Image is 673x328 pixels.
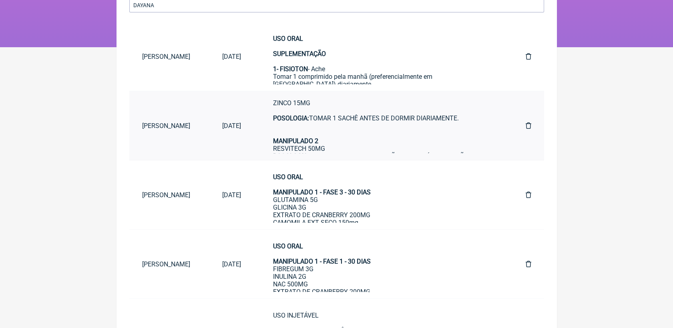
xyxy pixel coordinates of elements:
a: [DATE] [209,254,254,274]
a: [DATE] [209,185,254,205]
strong: MANIPULADO 2 [273,137,318,145]
a: USO ORALMANIPULADO 1 - FASE 3 - 30 DIASGLUTAMINA 5GGLICINA 3GEXTRATO DE CRANBERRY 200MGCAMOMILA E... [260,167,506,223]
strong: POSOLOGIA: [273,114,309,122]
a: USO ORALSUPLEMENTAÇÃO1- FISIOTON- AcheTomar 1 comprimido pela manhã (preferencialmente em [GEOGRA... [260,28,506,84]
a: [DATE] [209,116,254,136]
div: GLUTAMINA 5G GLICINA 3G EXTRATO DE CRANBERRY 200MG CAMOMILA EXT SECO 150mg ZINCO 15MG MAGNÉSIO BI... [273,173,494,318]
div: - Ache Tomar 1 comprimido pela manhã (preferencialmente em [GEOGRAPHIC_DATA]) diariamente - Gotas... [273,35,494,156]
a: [PERSON_NAME] [129,254,209,274]
a: [PERSON_NAME] [129,116,209,136]
a: [PERSON_NAME] [129,46,209,67]
strong: USO ORAL MANIPULADO 1 - FASE 1 - 30 DIAS [273,242,371,265]
a: [PERSON_NAME] [129,185,209,205]
strong: USO ORAL MANIPULADO 1 - FASE 3 - 30 DIAS [273,173,371,196]
strong: 1- FISIOTON [273,65,308,73]
div: FIBREGUM 3G GLUTAMINA 3G GLICINA 2G EXTRATO DE CRANBERRY 200MG AKKERMANSIA MUNICIPHILA 25MG BIFID... [273,23,494,244]
a: USO ORALMANIPULADO 1 - FASE 1 - 30 DIASFIBREGUM 3GINULINA 2GNAC 500MGEXTRATO DE CRANBERRY 200MGBI... [260,236,506,292]
a: USO ORALMANIPULADO 1 - FASE 1 - 30 DIASFIBREGUM 3GGLUTAMINA 3GGLICINA 2GEXTRATO DE CRANBERRY 200M... [260,98,506,154]
strong: POSOLOGIA: [273,152,309,160]
strong: USO ORAL SUPLEMENTAÇÃO [273,35,326,58]
a: [DATE] [209,46,254,67]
